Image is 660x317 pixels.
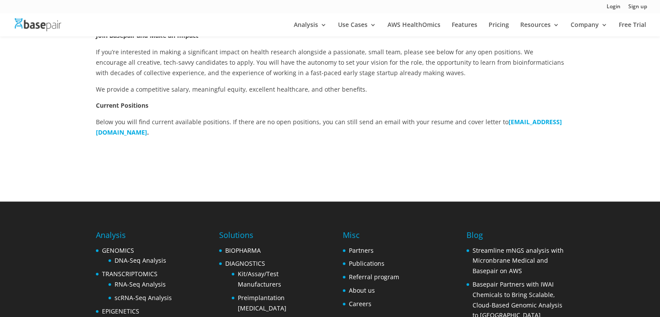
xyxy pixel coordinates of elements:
[96,85,367,93] span: We provide a competitive salary, meaningful equity, excellent healthcare, and other benefits.
[338,22,376,36] a: Use Cases
[349,246,374,254] a: Partners
[102,307,139,315] a: EPIGENETICS
[619,22,646,36] a: Free Trial
[219,229,317,245] h4: Solutions
[225,259,265,267] a: DIAGNOSTICS
[102,270,158,278] a: TRANSCRIPTOMICS
[473,246,564,275] a: Streamline mNGS analysis with Micronbrane Medical and Basepair on AWS
[349,273,399,281] a: Referral program
[115,280,166,288] a: RNA-Seq Analysis
[96,229,186,245] h4: Analysis
[115,256,166,264] a: DNA-Seq Analysis
[452,22,477,36] a: Features
[147,128,149,136] b: .
[15,18,61,31] img: Basepair
[96,117,565,138] p: Below you will find current available positions. If there are no open positions, you can still se...
[607,4,621,13] a: Login
[387,22,440,36] a: AWS HealthOmics
[349,259,384,267] a: Publications
[520,22,559,36] a: Resources
[238,270,281,288] a: Kit/Assay/Test Manufacturers
[571,22,607,36] a: Company
[349,286,375,294] a: About us
[349,300,371,308] a: Careers
[96,101,148,109] strong: Current Positions
[115,294,172,302] a: scRNA-Seq Analysis
[102,246,134,254] a: GENOMICS
[294,22,327,36] a: Analysis
[489,22,509,36] a: Pricing
[343,229,399,245] h4: Misc
[238,294,286,312] a: Preimplantation [MEDICAL_DATA]
[96,48,564,77] span: If you’re interested in making a significant impact on health research alongside a passionate, sm...
[628,4,647,13] a: Sign up
[225,246,261,254] a: BIOPHARMA
[466,229,564,245] h4: Blog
